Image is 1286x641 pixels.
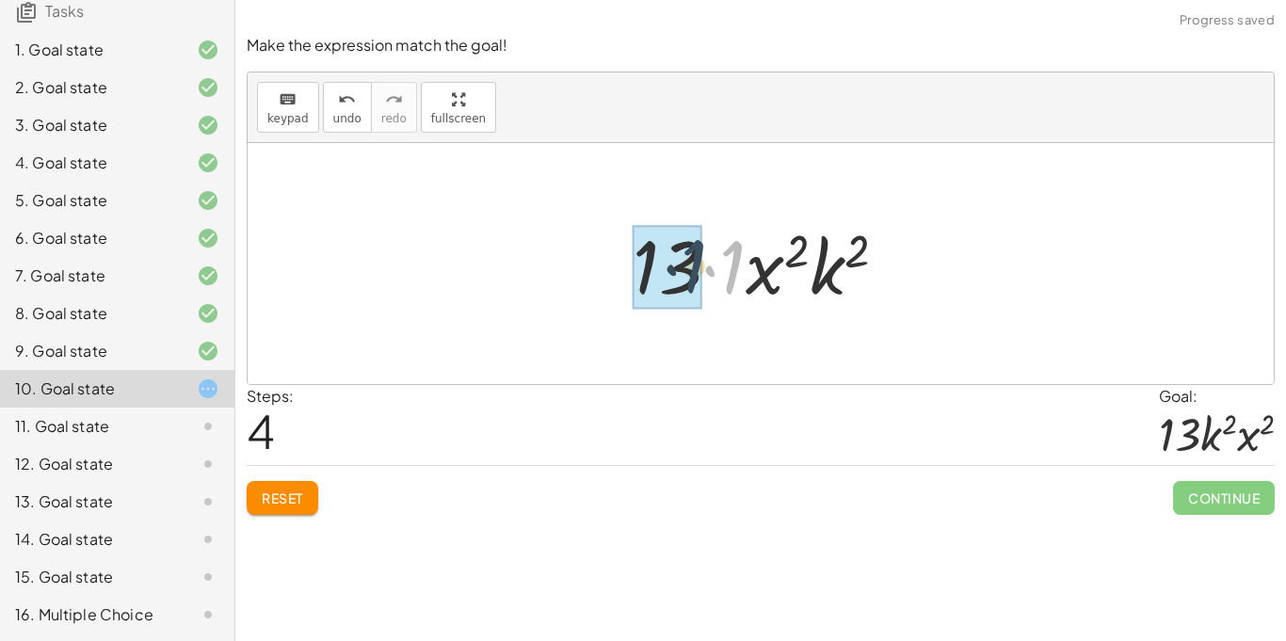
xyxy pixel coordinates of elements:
div: 6. Goal state [15,227,167,249]
div: 16. Multiple Choice [15,603,167,626]
span: redo [381,112,407,125]
i: Task finished and correct. [197,302,219,325]
i: Task not started. [197,603,219,626]
p: Make the expression match the goal! [247,35,1275,56]
i: Task finished and correct. [197,227,219,249]
i: Task finished and correct. [197,114,219,136]
i: Task finished and correct. [197,76,219,99]
i: keyboard [279,88,297,111]
i: undo [338,88,356,111]
div: 13. Goal state [15,490,167,513]
button: fullscreen [421,82,496,133]
div: 5. Goal state [15,189,167,212]
div: 3. Goal state [15,114,167,136]
span: undo [333,112,362,125]
span: 4 [247,402,275,459]
i: redo [385,88,403,111]
i: Task started. [197,377,219,400]
span: Tasks [45,1,84,21]
i: Task not started. [197,415,219,438]
button: undoundo [323,82,372,133]
div: 2. Goal state [15,76,167,99]
i: Task finished and correct. [197,152,219,174]
div: Goal: [1159,385,1275,408]
span: fullscreen [431,112,486,125]
div: 8. Goal state [15,302,167,325]
button: Reset [247,481,318,515]
div: 1. Goal state [15,39,167,61]
div: 7. Goal state [15,264,167,287]
i: Task finished and correct. [197,189,219,212]
div: 4. Goal state [15,152,167,174]
i: Task finished and correct. [197,340,219,362]
span: keypad [267,112,309,125]
div: 14. Goal state [15,528,167,551]
div: 11. Goal state [15,415,167,438]
i: Task not started. [197,453,219,475]
i: Task finished and correct. [197,264,219,287]
i: Task not started. [197,566,219,588]
label: Steps: [247,386,294,406]
i: Task not started. [197,528,219,551]
button: redoredo [371,82,417,133]
div: 12. Goal state [15,453,167,475]
span: Progress saved [1180,11,1275,30]
button: keyboardkeypad [257,82,319,133]
div: 15. Goal state [15,566,167,588]
div: 9. Goal state [15,340,167,362]
span: Reset [262,489,303,506]
i: Task finished and correct. [197,39,219,61]
i: Task not started. [197,490,219,513]
div: 10. Goal state [15,377,167,400]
